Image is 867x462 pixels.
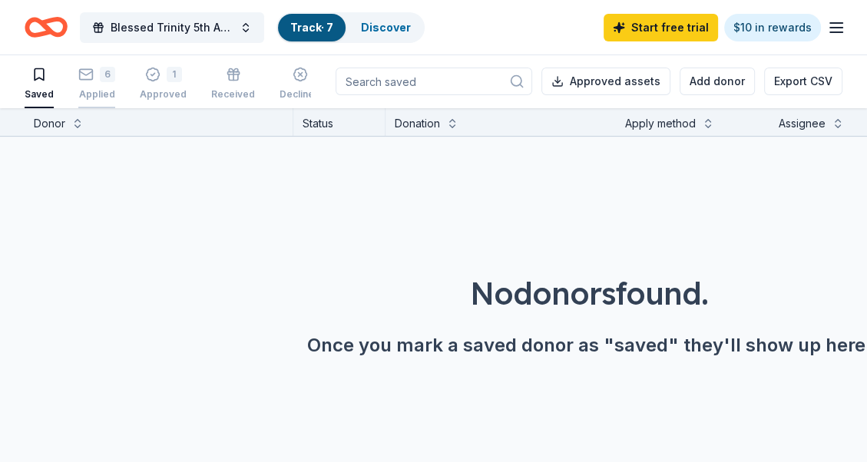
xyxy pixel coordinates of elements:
div: Saved [25,88,54,101]
div: Applied [78,88,115,101]
button: Blessed Trinity 5th Anniversary Bingo [80,12,264,43]
button: Saved [25,61,54,108]
a: $10 in rewards [724,14,821,41]
button: Add donor [680,68,755,95]
button: Export CSV [764,68,842,95]
a: Start free trial [604,14,718,41]
input: Search saved [336,68,532,95]
div: 1 [167,67,182,82]
div: 6 [100,67,115,82]
a: Discover [361,21,411,34]
button: Received [211,61,255,108]
div: Donation [395,114,440,133]
div: Apply method [625,114,696,133]
button: Declined [280,61,320,108]
div: Approved [140,88,187,101]
button: Track· 7Discover [276,12,425,43]
div: Received [211,88,255,101]
a: Track· 7 [290,21,333,34]
button: 1Approved [140,61,187,108]
span: Blessed Trinity 5th Anniversary Bingo [111,18,233,37]
div: Status [293,108,386,136]
div: Donor [34,114,65,133]
a: Home [25,9,68,45]
button: Approved assets [541,68,670,95]
div: Declined [280,88,320,101]
button: 6Applied [78,61,115,108]
div: Assignee [779,114,826,133]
